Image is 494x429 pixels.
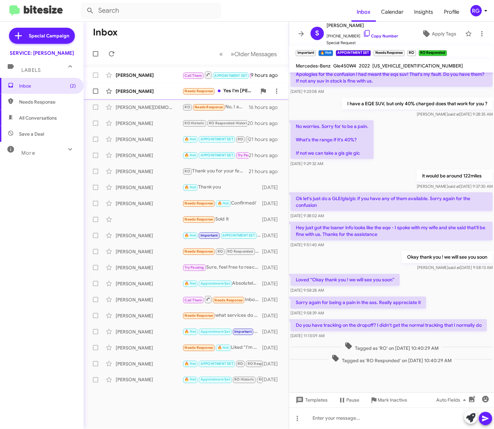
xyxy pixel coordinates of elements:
span: Call Them [185,74,202,78]
div: [PERSON_NAME] [116,280,182,287]
div: Yes I'm [PERSON_NAME] . Thank you for checking up. [182,87,257,95]
span: Older Messages [234,50,277,58]
div: [PERSON_NAME] [116,232,182,239]
div: [PERSON_NAME] [116,296,182,303]
span: [PERSON_NAME] [DATE] 9:37:30 AM [417,184,493,189]
span: Mark Inactive [378,394,407,406]
div: [PERSON_NAME] [116,136,182,143]
span: Tagged as 'RO Responded' on [DATE] 10:40:29 AM [329,354,455,364]
div: [PERSON_NAME] [116,328,182,335]
span: RO Responded [248,362,273,366]
div: 9 hours ago [251,72,283,79]
div: 20 hours ago [247,120,283,127]
div: [DATE] [262,344,283,351]
span: [PERSON_NAME] [327,21,398,29]
div: Thank you! [182,232,262,239]
span: Try Pausing [185,265,204,270]
div: Thank you [182,183,262,191]
span: RO Responded Historic [259,378,299,382]
span: Needs Response [185,313,213,318]
span: said at [448,112,460,117]
span: Call Them [185,298,202,302]
span: RO Responded [248,137,273,141]
span: Appointment Set [201,378,230,382]
span: APPOINTMENT SET [201,362,233,366]
span: Needs Response [195,105,223,109]
div: Please get back with me to schedule my overdue service . Thank you so much . [182,71,251,79]
div: [PERSON_NAME] [116,184,182,191]
span: Appointment Set [201,329,230,334]
div: [DATE] [262,200,283,207]
span: Needs Response [215,298,243,302]
a: Insights [409,2,439,22]
div: Hi [PERSON_NAME],The offer that was sent to you back in May is no longer available, but we’re cur... [182,135,249,143]
p: Do you have tracking on the dropoff? I didn't get the normal tracking that I normally do [290,319,487,331]
span: [PERSON_NAME] [DATE] 9:58:13 AM [417,265,493,270]
span: 🔥 Hot [185,362,196,366]
div: what services do you have for EQ 450 Electric car?? [182,312,262,319]
div: [DATE] [262,296,283,303]
span: said at [448,184,460,189]
div: [DATE] [262,264,283,271]
span: Special Campaign [29,32,70,39]
div: [PERSON_NAME] [116,312,182,319]
p: Hey just got the loaner info looks like the eqe - I spoke with my wife and she said that'll be fi... [290,222,493,241]
h1: Inbox [93,27,118,38]
span: (2) [70,83,76,89]
span: RO [185,169,190,173]
p: Ok let's just do a GLE/gls/glc if you have any of them available. Sorry again for the confusion [290,192,493,211]
p: Okay thank you ! we will see you soon [402,251,493,263]
p: Loved “Okay thank you ! we will see you soon” [290,274,400,286]
div: [DATE] [262,232,283,239]
div: 16 hours ago [249,104,283,111]
div: [PERSON_NAME] [116,264,182,271]
span: APPOINTMENT SET [222,233,255,238]
small: Needs Response [374,50,404,56]
button: Next [227,47,281,61]
span: Inbox [352,2,376,22]
span: RO Responded Historic [209,121,249,125]
small: 🔥 Hot [319,50,333,56]
span: Save a Deal [19,131,44,137]
span: Needs Response [19,99,76,105]
a: Special Campaign [9,28,75,44]
input: Search [81,3,221,19]
span: Templates [294,394,328,406]
span: S [315,28,319,39]
span: Gle450W4 [333,63,356,69]
span: « [219,50,223,58]
div: [PERSON_NAME] [116,88,182,95]
div: [DATE] [262,328,283,335]
span: 🔥 Hot [185,329,196,334]
div: I just got de [182,248,262,255]
span: [PERSON_NAME] [DATE] 9:28:35 AM [417,112,493,117]
span: Needs Response [185,345,213,350]
div: [PERSON_NAME] [116,168,182,175]
span: 🔥 Hot [185,378,196,382]
span: Needs Response [185,249,213,254]
span: RO [238,362,243,366]
button: Templates [289,394,333,406]
span: Important [234,329,252,334]
p: it would be around 122miles [417,170,493,182]
small: Important [296,50,316,56]
button: Pause [333,394,365,406]
span: APPOINTMENT SET [201,137,233,141]
span: More [21,150,35,156]
span: RO [185,105,190,109]
span: 🔥 Hot [185,281,196,286]
nav: Page navigation example [216,47,281,61]
div: [DATE] [262,248,283,255]
span: APPOINTMENT SET [215,74,247,78]
div: Inbound Call [182,295,262,304]
span: RO Historic [234,378,254,382]
span: [DATE] 9:58:39 AM [290,311,324,316]
div: No, I am not the service manager and the service guy named [PERSON_NAME] were so inconsiderate an... [182,103,249,111]
div: [PERSON_NAME] [116,377,182,383]
span: Special Request [327,39,398,46]
a: Copy Number [363,33,398,38]
span: 🔥 Hot [185,153,196,157]
span: said at [448,265,460,270]
div: Liked “I'm glad to hear that you were satisfied with the service and that your experience was pos... [182,344,262,351]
